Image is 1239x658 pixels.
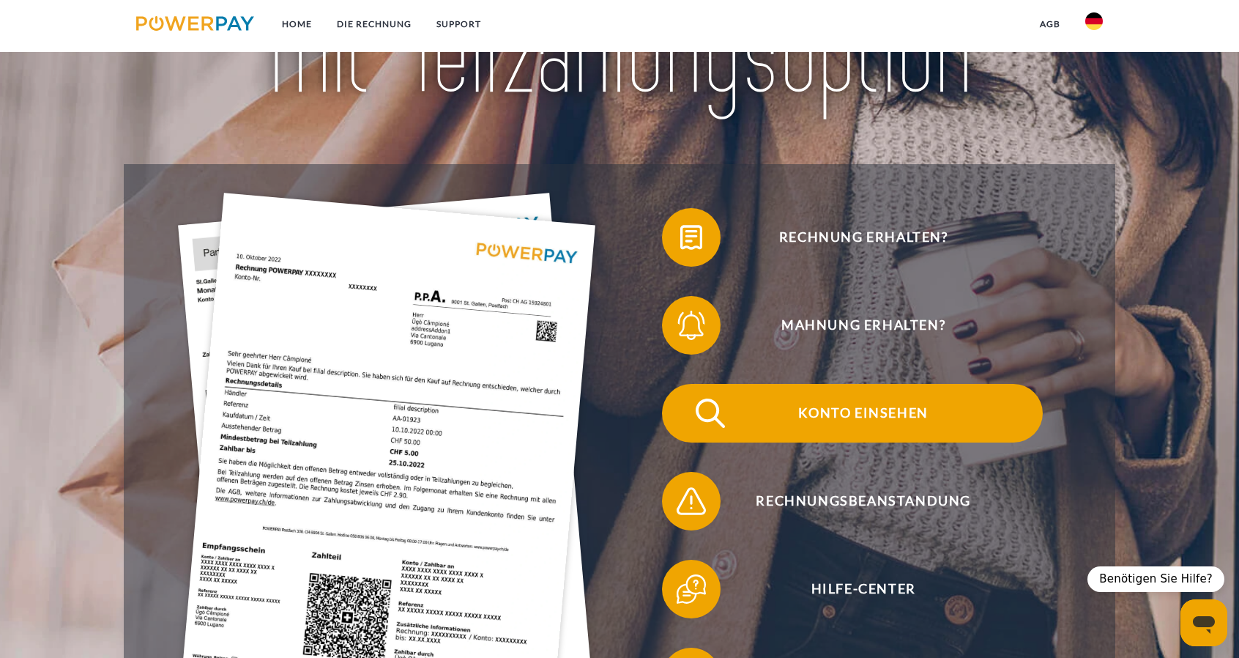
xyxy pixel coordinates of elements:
[324,11,424,37] a: DIE RECHNUNG
[684,472,1043,531] span: Rechnungsbeanstandung
[662,472,1043,531] button: Rechnungsbeanstandung
[662,384,1043,443] button: Konto einsehen
[1027,11,1073,37] a: agb
[673,219,710,256] img: qb_bill.svg
[269,11,324,37] a: Home
[673,307,710,344] img: qb_bell.svg
[662,560,1043,618] button: Hilfe-Center
[692,395,729,432] img: qb_search.svg
[673,483,710,520] img: qb_warning.svg
[684,384,1043,443] span: Konto einsehen
[1087,566,1224,592] div: Benötigen Sie Hilfe?
[1085,12,1103,30] img: de
[684,560,1043,618] span: Hilfe-Center
[136,16,254,31] img: logo-powerpay.svg
[684,296,1043,355] span: Mahnung erhalten?
[673,571,710,607] img: qb_help.svg
[1180,599,1227,646] iframe: Schaltfläche zum Öffnen des Messaging-Fensters; Konversation läuft
[662,296,1043,355] button: Mahnung erhalten?
[424,11,494,37] a: SUPPORT
[662,208,1043,267] button: Rechnung erhalten?
[684,208,1043,267] span: Rechnung erhalten?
